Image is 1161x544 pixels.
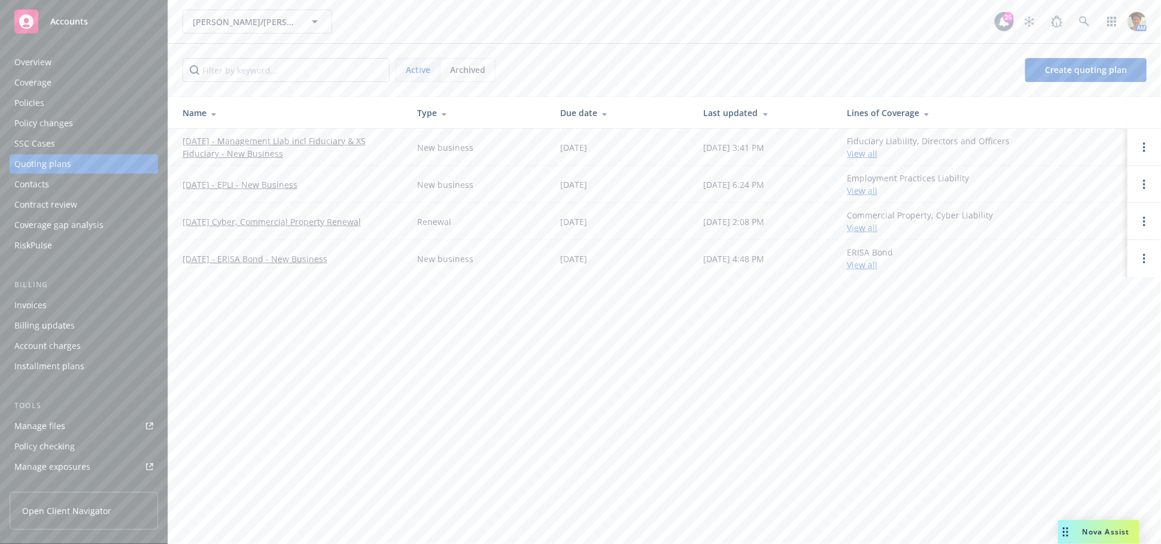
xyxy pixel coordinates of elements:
[704,178,765,191] div: [DATE] 6:24 PM
[14,478,93,497] div: Manage certificates
[847,185,877,196] a: View all
[847,172,969,197] div: Employment Practices Liability
[183,135,398,160] a: [DATE] - Management Liab incl Fiduciary & XS Fiduciary - New Business
[10,53,158,72] a: Overview
[847,148,877,159] a: View all
[10,195,158,214] a: Contract review
[10,417,158,436] a: Manage files
[1137,251,1151,266] a: Open options
[14,53,51,72] div: Overview
[14,93,44,113] div: Policies
[847,209,993,234] div: Commercial Property, Cyber Liability
[10,154,158,174] a: Quoting plans
[1083,527,1130,537] span: Nova Assist
[417,215,451,228] div: Renewal
[14,195,77,214] div: Contract review
[417,178,473,191] div: New business
[1137,177,1151,192] a: Open options
[560,215,587,228] div: [DATE]
[14,215,104,235] div: Coverage gap analysis
[10,134,158,153] a: SSC Cases
[1072,10,1096,34] a: Search
[1127,12,1147,31] img: photo
[50,17,88,26] span: Accounts
[183,10,332,34] button: [PERSON_NAME]/[PERSON_NAME] Construction, Inc.
[1017,10,1041,34] a: Stop snowing
[183,253,327,265] a: [DATE] - ERISA Bond - New Business
[183,178,297,191] a: [DATE] - EPLI - New Business
[10,457,158,476] a: Manage exposures
[417,253,473,265] div: New business
[704,215,765,228] div: [DATE] 2:08 PM
[560,107,684,119] div: Due date
[14,134,55,153] div: SSC Cases
[417,141,473,154] div: New business
[560,141,587,154] div: [DATE]
[183,107,398,119] div: Name
[14,457,90,476] div: Manage exposures
[14,357,84,376] div: Installment plans
[14,296,47,315] div: Invoices
[183,58,390,82] input: Filter by keyword...
[183,215,361,228] a: [DATE] Cyber, Commercial Property Renewal
[847,246,893,271] div: ERISA Bond
[14,236,52,255] div: RiskPulse
[10,215,158,235] a: Coverage gap analysis
[1058,520,1139,544] button: Nova Assist
[10,400,158,412] div: Tools
[10,114,158,133] a: Policy changes
[10,316,158,335] a: Billing updates
[1137,214,1151,229] a: Open options
[10,73,158,92] a: Coverage
[10,5,158,38] a: Accounts
[704,107,828,119] div: Last updated
[847,107,1118,119] div: Lines of Coverage
[22,505,111,517] span: Open Client Navigator
[10,478,158,497] a: Manage certificates
[14,437,75,456] div: Policy checking
[560,178,587,191] div: [DATE]
[14,114,73,133] div: Policy changes
[14,175,49,194] div: Contacts
[704,253,765,265] div: [DATE] 4:48 PM
[14,336,81,355] div: Account charges
[1045,10,1069,34] a: Report a Bug
[10,437,158,456] a: Policy checking
[1100,10,1124,34] a: Switch app
[560,253,587,265] div: [DATE]
[847,259,877,271] a: View all
[10,336,158,355] a: Account charges
[1025,58,1147,82] a: Create quoting plan
[10,279,158,291] div: Billing
[1137,140,1151,154] a: Open options
[14,73,51,92] div: Coverage
[847,135,1010,160] div: Fiduciary Liability, Directors and Officers
[1045,64,1127,75] span: Create quoting plan
[704,141,765,154] div: [DATE] 3:41 PM
[14,417,65,436] div: Manage files
[14,316,75,335] div: Billing updates
[847,222,877,233] a: View all
[14,154,71,174] div: Quoting plans
[193,16,296,28] span: [PERSON_NAME]/[PERSON_NAME] Construction, Inc.
[450,63,485,76] span: Archived
[406,63,430,76] span: Active
[10,236,158,255] a: RiskPulse
[10,175,158,194] a: Contacts
[1003,12,1014,23] div: 35
[10,93,158,113] a: Policies
[1058,520,1073,544] div: Drag to move
[10,296,158,315] a: Invoices
[417,107,541,119] div: Type
[10,357,158,376] a: Installment plans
